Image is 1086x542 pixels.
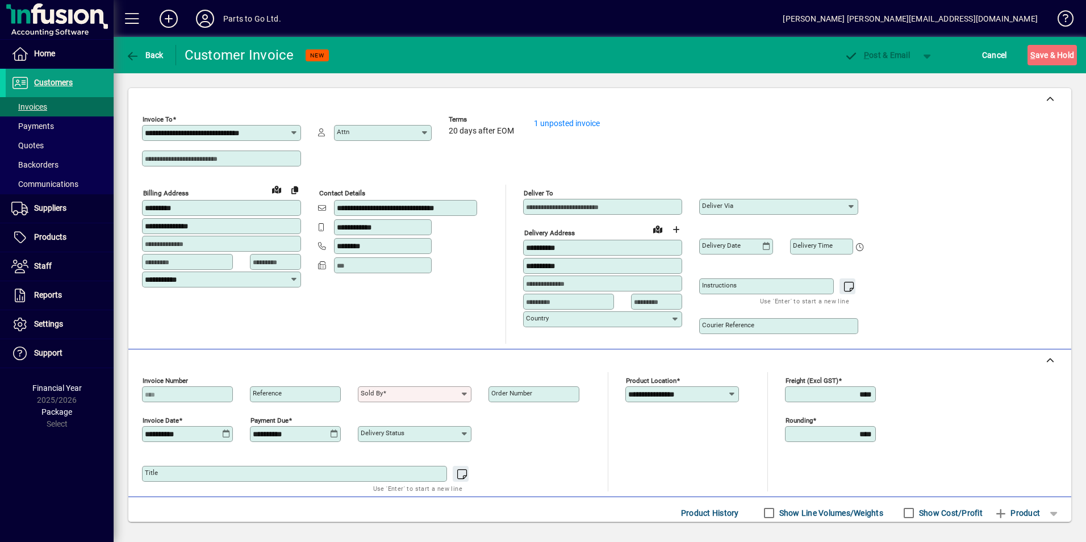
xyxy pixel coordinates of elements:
[649,220,667,238] a: View on map
[524,189,553,197] mat-label: Deliver To
[917,507,983,519] label: Show Cost/Profit
[114,45,176,65] app-page-header-button: Back
[777,507,883,519] label: Show Line Volumes/Weights
[143,115,173,123] mat-label: Invoice To
[702,202,733,210] mat-label: Deliver via
[626,377,676,385] mat-label: Product location
[6,155,114,174] a: Backorders
[145,469,158,477] mat-label: Title
[34,319,63,328] span: Settings
[361,429,404,437] mat-label: Delivery status
[11,102,47,111] span: Invoices
[11,180,78,189] span: Communications
[982,46,1007,64] span: Cancel
[6,97,114,116] a: Invoices
[41,407,72,416] span: Package
[676,503,744,523] button: Product History
[34,49,55,58] span: Home
[979,45,1010,65] button: Cancel
[6,116,114,136] a: Payments
[449,127,514,136] span: 20 days after EOM
[250,416,289,424] mat-label: Payment due
[702,321,754,329] mat-label: Courier Reference
[783,10,1038,28] div: [PERSON_NAME] [PERSON_NAME][EMAIL_ADDRESS][DOMAIN_NAME]
[253,389,282,397] mat-label: Reference
[1027,45,1077,65] button: Save & Hold
[526,314,549,322] mat-label: Country
[838,45,916,65] button: Post & Email
[11,160,59,169] span: Backorders
[1030,46,1074,64] span: ave & Hold
[793,241,833,249] mat-label: Delivery time
[11,141,44,150] span: Quotes
[11,122,54,131] span: Payments
[534,119,600,128] a: 1 unposted invoice
[864,51,869,60] span: P
[6,194,114,223] a: Suppliers
[34,78,73,87] span: Customers
[32,383,82,393] span: Financial Year
[6,281,114,310] a: Reports
[6,223,114,252] a: Products
[1030,51,1035,60] span: S
[223,10,281,28] div: Parts to Go Ltd.
[760,294,849,307] mat-hint: Use 'Enter' to start a new line
[6,174,114,194] a: Communications
[143,416,179,424] mat-label: Invoice date
[681,504,739,522] span: Product History
[844,51,910,60] span: ost & Email
[34,232,66,241] span: Products
[268,180,286,198] a: View on map
[123,45,166,65] button: Back
[1049,2,1072,39] a: Knowledge Base
[702,281,737,289] mat-label: Instructions
[988,503,1046,523] button: Product
[786,416,813,424] mat-label: Rounding
[143,377,188,385] mat-label: Invoice number
[187,9,223,29] button: Profile
[361,389,383,397] mat-label: Sold by
[994,504,1040,522] span: Product
[151,9,187,29] button: Add
[337,128,349,136] mat-label: Attn
[185,46,294,64] div: Customer Invoice
[373,482,462,495] mat-hint: Use 'Enter' to start a new line
[491,389,532,397] mat-label: Order number
[310,52,324,59] span: NEW
[34,290,62,299] span: Reports
[6,339,114,368] a: Support
[286,181,304,199] button: Copy to Delivery address
[34,261,52,270] span: Staff
[6,136,114,155] a: Quotes
[702,241,741,249] mat-label: Delivery date
[6,40,114,68] a: Home
[786,377,838,385] mat-label: Freight (excl GST)
[126,51,164,60] span: Back
[6,252,114,281] a: Staff
[6,310,114,339] a: Settings
[34,203,66,212] span: Suppliers
[667,220,685,239] button: Choose address
[34,348,62,357] span: Support
[449,116,517,123] span: Terms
